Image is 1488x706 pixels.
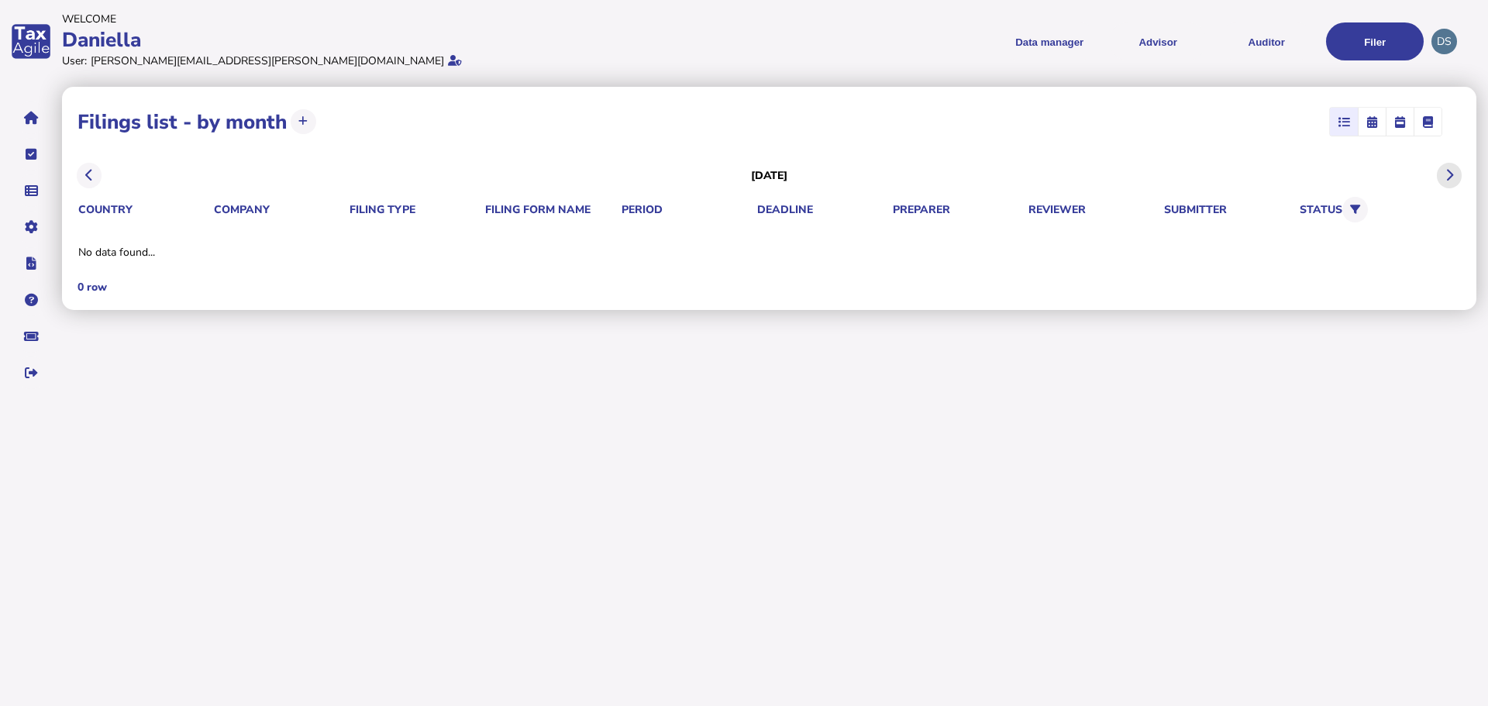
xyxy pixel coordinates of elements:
[15,138,47,170] button: Tasks
[1001,22,1098,60] button: Shows a dropdown of Data manager options
[1299,194,1431,226] th: status
[15,284,47,316] button: Help pages
[747,22,1424,60] menu: navigate products
[62,12,739,26] div: Welcome
[15,102,47,134] button: Home
[1109,22,1207,60] button: Shows a dropdown of VAT Advisor options
[77,244,1461,260] td: No data found...
[1437,163,1462,188] button: Next
[1431,29,1457,54] div: Profile settings
[1414,108,1441,136] mat-button-toggle: Ledger
[15,247,47,280] button: Developer hub links
[77,163,102,188] button: Previous
[213,201,345,218] th: company
[62,26,739,53] div: Daniella
[1163,201,1295,218] th: submitter
[1028,201,1159,218] th: reviewer
[77,108,287,136] h1: Filings list - by month
[484,201,616,218] th: filing form name
[77,201,209,218] th: country
[1218,22,1315,60] button: Auditor
[751,168,788,183] h3: [DATE]
[892,201,1024,218] th: preparer
[15,174,47,207] button: Data manager
[349,201,480,218] th: filing type
[91,53,444,68] div: [PERSON_NAME][EMAIL_ADDRESS][PERSON_NAME][DOMAIN_NAME]
[1326,22,1424,60] button: Filer
[62,53,87,68] div: User:
[448,55,462,66] i: Email verified
[621,201,753,218] th: period
[15,320,47,353] button: Raise a support ticket
[1330,108,1358,136] mat-button-toggle: List view
[1358,108,1386,136] mat-button-toggle: Calendar month view
[77,280,107,294] div: 0 row
[291,109,316,135] button: Upload transactions
[1386,108,1414,136] mat-button-toggle: Calendar week view
[756,201,888,218] th: deadline
[15,356,47,389] button: Sign out
[1342,197,1368,222] button: Filter
[15,211,47,243] button: Manage settings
